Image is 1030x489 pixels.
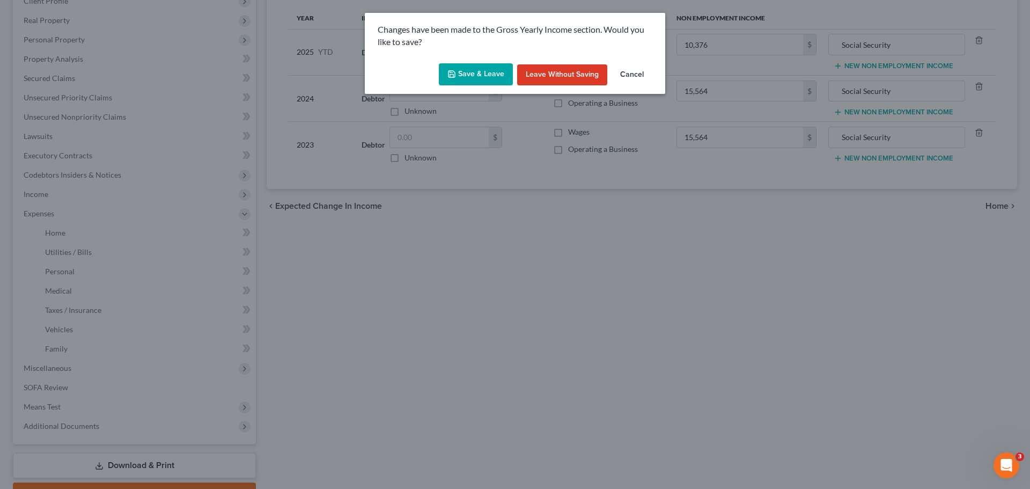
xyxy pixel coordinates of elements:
[1016,452,1024,461] span: 3
[439,63,513,86] button: Save & Leave
[994,452,1019,478] iframe: Intercom live chat
[378,24,652,48] p: Changes have been made to the Gross Yearly Income section. Would you like to save?
[612,64,652,86] button: Cancel
[517,64,607,86] button: Leave without Saving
